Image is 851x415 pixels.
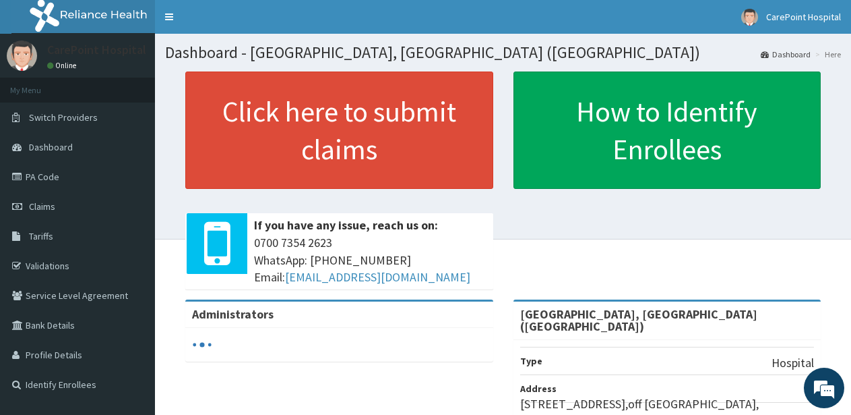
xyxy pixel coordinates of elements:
[47,61,80,70] a: Online
[165,44,841,61] h1: Dashboard - [GEOGRAPHIC_DATA], [GEOGRAPHIC_DATA] ([GEOGRAPHIC_DATA])
[254,234,486,286] span: 0700 7354 2623 WhatsApp: [PHONE_NUMBER] Email:
[29,200,55,213] span: Claims
[29,230,53,242] span: Tariffs
[771,354,814,372] p: Hospital
[254,217,438,233] b: If you have any issue, reach us on:
[520,383,557,395] b: Address
[812,49,841,60] li: Here
[185,72,493,189] a: Click here to submit claims
[520,306,757,334] strong: [GEOGRAPHIC_DATA], [GEOGRAPHIC_DATA] ([GEOGRAPHIC_DATA])
[766,11,841,23] span: CarePoint Hospital
[520,355,542,367] b: Type
[29,141,73,153] span: Dashboard
[285,269,470,285] a: [EMAIL_ADDRESS][DOMAIN_NAME]
[513,72,821,189] a: How to Identify Enrollees
[29,111,98,123] span: Switch Providers
[761,49,811,60] a: Dashboard
[741,9,758,26] img: User Image
[47,44,146,56] p: CarePoint Hospital
[192,306,274,322] b: Administrators
[192,335,212,355] svg: audio-loading
[7,40,37,71] img: User Image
